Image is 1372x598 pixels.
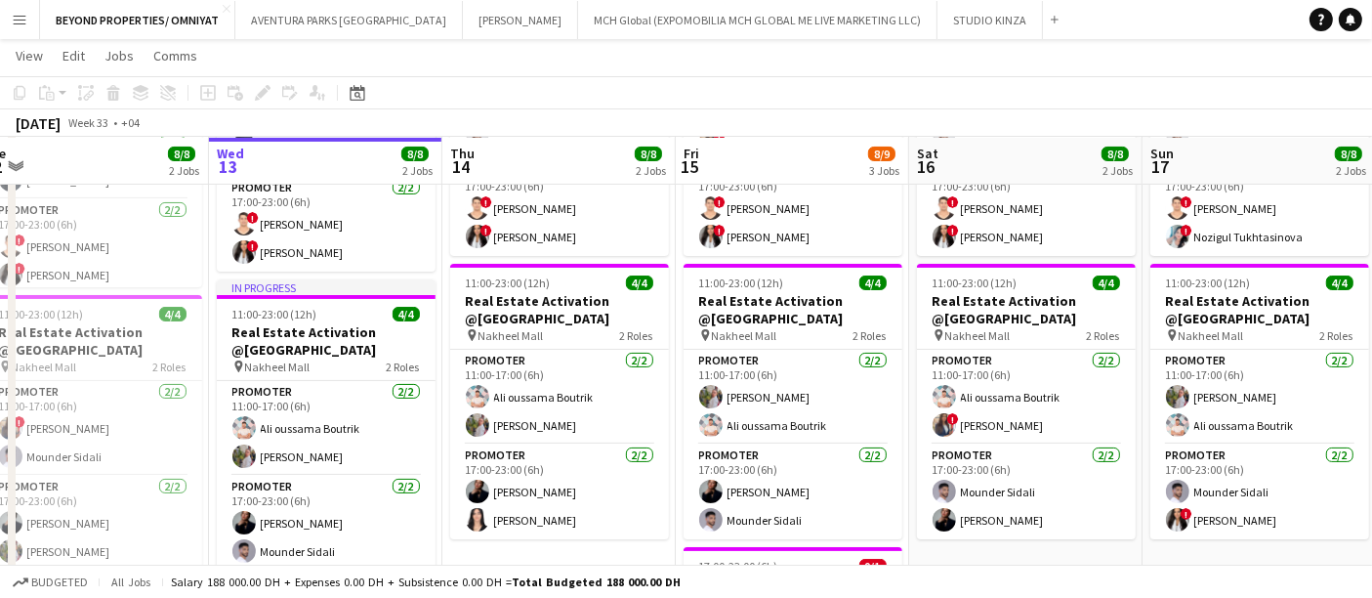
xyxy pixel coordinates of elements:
span: 8/8 [1102,147,1129,161]
button: STUDIO KINZA [937,1,1043,39]
h3: Real Estate Activation @[GEOGRAPHIC_DATA] [684,292,902,327]
span: 8/8 [1335,147,1362,161]
app-job-card: 11:00-23:00 (12h)4/4Real Estate Activation @[GEOGRAPHIC_DATA] Nakheel Mall2 RolesPromoter2/211:00... [450,264,669,539]
span: ! [947,196,959,208]
span: 4/4 [1093,276,1120,290]
h3: Real Estate Activation @[GEOGRAPHIC_DATA] [1150,292,1369,327]
div: Salary 188 000.00 DH + Expenses 0.00 DH + Subsistence 0.00 DH = [171,575,681,589]
span: ! [14,263,25,275]
app-card-role: Promoter2/217:00-23:00 (6h)[PERSON_NAME]Mounder Sidali [684,445,902,539]
span: Nakheel Mall [1179,328,1244,343]
div: 3 Jobs [869,163,899,178]
span: Jobs [104,47,134,64]
a: Edit [55,43,93,68]
app-card-role: Promoter2/217:00-23:00 (6h)![PERSON_NAME]!Nozigul Tukhtasinova [1150,161,1369,256]
span: 4/4 [859,276,887,290]
div: 2 Jobs [169,163,199,178]
div: +04 [121,115,140,130]
app-job-card: 11:00-23:00 (12h)4/4Real Estate Activation @[GEOGRAPHIC_DATA] Nakheel Mall2 RolesPromoter2/211:00... [917,264,1136,539]
app-card-role: Promoter2/211:00-17:00 (6h)[PERSON_NAME]Ali oussama Boutrik [1150,350,1369,445]
app-card-role: Promoter2/217:00-23:00 (6h)Mounder Sidali[PERSON_NAME] [917,445,1136,539]
div: 2 Jobs [402,163,433,178]
span: 4/4 [626,276,653,290]
span: 11:00-23:00 (12h) [466,276,551,290]
span: 4/4 [1326,276,1353,290]
span: 11:00-23:00 (12h) [232,307,317,321]
span: ! [1181,225,1192,236]
span: ! [947,225,959,236]
span: 8/8 [635,147,662,161]
h3: Real Estate Activation @[GEOGRAPHIC_DATA] [450,292,669,327]
span: 2 Roles [620,328,653,343]
span: 2 Roles [1087,328,1120,343]
app-card-role: Promoter2/211:00-17:00 (6h)Ali oussama Boutrik[PERSON_NAME] [450,350,669,445]
span: ! [714,196,726,208]
span: 17:00-23:00 (6h) [699,559,778,574]
span: Thu [450,145,475,162]
span: 13 [214,155,244,178]
span: ! [14,235,25,246]
span: Total Budgeted 188 000.00 DH [512,575,681,589]
button: [PERSON_NAME] [463,1,578,39]
app-job-card: 11:00-23:00 (12h)4/4Real Estate Activation @[GEOGRAPHIC_DATA] Nakheel Mall2 RolesPromoter2/211:00... [684,264,902,539]
span: Nakheel Mall [478,328,544,343]
button: AVENTURA PARKS [GEOGRAPHIC_DATA] [235,1,463,39]
div: 2 Jobs [1336,163,1366,178]
span: Wed [217,145,244,162]
span: Budgeted [31,576,88,589]
app-card-role: Promoter2/211:00-17:00 (6h)[PERSON_NAME]Ali oussama Boutrik [684,350,902,445]
span: ! [1181,508,1192,520]
a: Jobs [97,43,142,68]
h3: Real Estate Activation @[GEOGRAPHIC_DATA] [217,323,436,359]
button: Budgeted [10,572,91,593]
div: 2 Jobs [1102,163,1133,178]
app-card-role: Promoter2/217:00-23:00 (6h)![PERSON_NAME]![PERSON_NAME] [684,161,902,256]
span: 16 [914,155,938,178]
a: Comms [146,43,205,68]
app-card-role: Promoter2/211:00-17:00 (6h)Ali oussama Boutrik![PERSON_NAME] [917,350,1136,445]
span: View [16,47,43,64]
span: Comms [153,47,197,64]
span: ! [14,416,25,428]
span: 4/4 [393,307,420,321]
span: 14 [447,155,475,178]
app-job-card: 11:00-23:00 (12h)4/4Real Estate Activation @[GEOGRAPHIC_DATA] Nakheel Mall2 RolesPromoter2/211:00... [1150,264,1369,539]
app-card-role: Promoter2/217:00-23:00 (6h)[PERSON_NAME][PERSON_NAME] [450,445,669,539]
span: ! [480,225,492,236]
a: View [8,43,51,68]
span: All jobs [107,575,154,589]
span: Nakheel Mall [12,360,77,374]
app-card-role: Promoter2/217:00-23:00 (6h)![PERSON_NAME]![PERSON_NAME] [217,177,436,272]
app-card-role: Promoter2/217:00-23:00 (6h)![PERSON_NAME]![PERSON_NAME] [450,161,669,256]
span: 15 [681,155,699,178]
span: 8/8 [168,147,195,161]
span: 2 Roles [387,360,420,374]
span: 0/1 [859,559,887,574]
span: Nakheel Mall [945,328,1011,343]
span: ! [1181,196,1192,208]
span: 4/4 [159,307,187,321]
span: Sun [1150,145,1174,162]
span: 11:00-23:00 (12h) [699,276,784,290]
span: Nakheel Mall [245,360,311,374]
span: ! [947,413,959,425]
span: Sat [917,145,938,162]
div: 2 Jobs [636,163,666,178]
span: ! [247,240,259,252]
div: [DATE] [16,113,61,133]
span: Week 33 [64,115,113,130]
span: 11:00-23:00 (12h) [1166,276,1251,290]
app-job-card: In progress11:00-23:00 (12h)4/4Real Estate Activation @[GEOGRAPHIC_DATA] Nakheel Mall2 RolesPromo... [217,279,436,569]
app-card-role: Promoter2/217:00-23:00 (6h)![PERSON_NAME]![PERSON_NAME] [917,161,1136,256]
span: 2 Roles [153,360,187,374]
span: 11:00-23:00 (12h) [933,276,1018,290]
span: Edit [62,47,85,64]
span: 2 Roles [853,328,887,343]
span: Nakheel Mall [712,328,777,343]
h3: Real Estate Activation @[GEOGRAPHIC_DATA] [917,292,1136,327]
